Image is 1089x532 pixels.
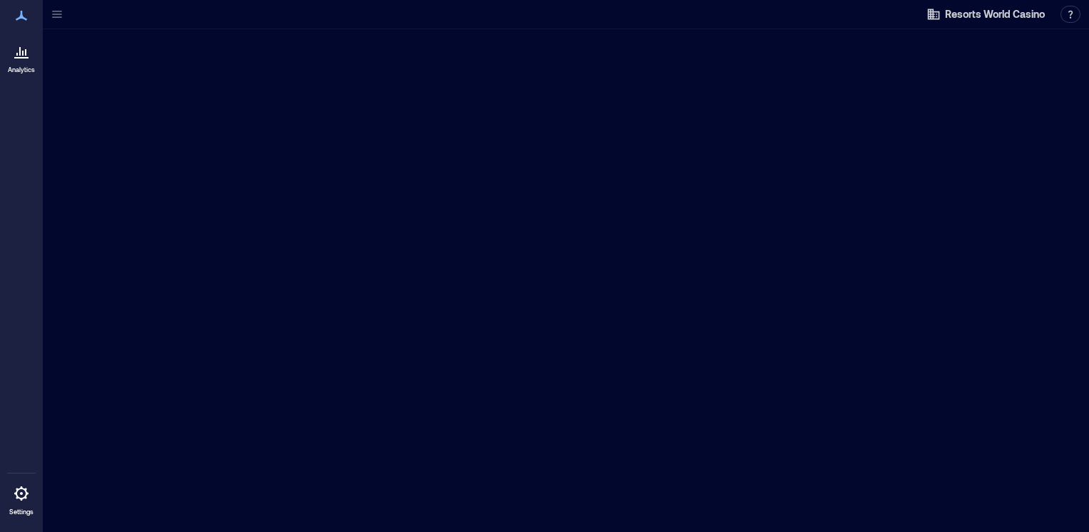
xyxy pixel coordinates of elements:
button: Resorts World Casino [922,3,1049,26]
p: Analytics [8,66,35,74]
p: Settings [9,508,33,516]
span: Resorts World Casino [945,7,1045,21]
a: Settings [4,476,38,521]
a: Analytics [4,34,39,78]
